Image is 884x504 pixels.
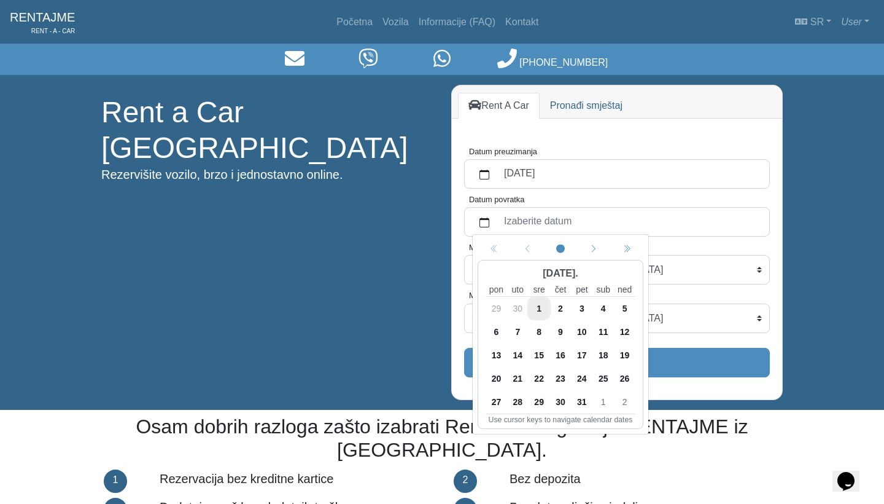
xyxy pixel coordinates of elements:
div: Calendar navigation [478,240,643,258]
div: četvrtak, 30. oktobar 2025. [550,390,572,414]
div: ponedeljak, 20. oktobar 2025. [486,367,507,390]
span: 23 [551,369,570,388]
span: 31 [572,392,592,412]
span: 18 [594,345,613,365]
span: RENT - A - CAR [10,26,75,36]
a: [PHONE_NUMBER] [497,57,608,68]
span: sr [810,17,824,27]
label: Izaberite datum [497,211,762,233]
div: subota, 11. oktobar 2025. [592,320,614,344]
div: Bez depozita [500,467,792,495]
small: subota [592,283,614,296]
div: petak, 24. oktobar 2025. [571,367,592,390]
span: 2 [551,299,570,318]
div: ponedeljak, 6. oktobar 2025. [486,320,507,344]
button: Next month [577,240,610,258]
span: 21 [508,369,527,388]
a: Početna [331,10,378,34]
small: sreda [529,283,550,296]
div: četvrtak, 16. oktobar 2025. [550,344,572,367]
span: 25 [594,369,613,388]
h1: Rent a Car [GEOGRAPHIC_DATA] [101,95,433,165]
div: nedelja, 2. novembar 2025. [614,390,635,414]
span: 24 [572,369,592,388]
div: utorak, 7. oktobar 2025. [507,320,529,344]
span: 15 [529,345,549,365]
div: petak, 31. oktobar 2025. [571,390,592,414]
div: nedelja, 19. oktobar 2025. [614,344,635,367]
svg: chevron double left [622,245,631,254]
span: 29 [529,392,549,412]
div: nedelja, 12. oktobar 2025. [614,320,635,344]
label: [DATE] [497,163,762,185]
div: utorak, 28. oktobar 2025. [507,390,529,414]
a: Rent A Car [458,93,540,119]
span: 12 [615,322,635,342]
span: 1 [594,392,613,412]
button: calendar [472,211,497,233]
span: 20 [486,369,506,388]
span: 5 [615,299,635,318]
svg: calendar [479,218,489,227]
a: Vozila [378,10,414,34]
a: Pronađi smještaj [540,93,633,119]
div: petak, 3. oktobar 2025. [571,297,592,320]
div: utorak, 30. septembar 2025. [507,297,529,320]
div: subota, 18. oktobar 2025. [592,344,614,367]
small: četvrtak [550,283,572,296]
span: 11 [594,322,613,342]
div: Rezervacija bez kreditne kartice [150,467,442,495]
svg: calendar [479,170,489,179]
svg: circle fill [556,245,565,254]
label: Mjesto povratka [469,289,524,301]
h2: Osam dobrih razloga zašto izabrati Rent a Car agenciju RENTAJME iz [GEOGRAPHIC_DATA]. [101,415,783,462]
small: utorak [507,283,529,296]
span: 9 [551,322,570,342]
span: 22 [529,369,549,388]
small: nedelja [614,283,635,296]
div: sreda, 15. oktobar 2025. [529,344,550,367]
svg: chevron left [589,245,598,254]
span: [PHONE_NUMBER] [519,57,608,68]
div: utorak, 21. oktobar 2025. [507,367,529,390]
span: 6 [486,322,506,342]
span: 27 [486,392,506,412]
button: Next year [610,240,643,258]
em: User [841,17,862,27]
span: 14 [508,345,527,365]
label: Mjesto preuzimanja [469,242,537,253]
div: četvrtak, 23. oktobar 2025. [550,367,572,390]
span: 13 [486,345,506,365]
span: 2 [615,392,635,412]
span: 28 [508,392,527,412]
small: ponedeljak [486,283,507,296]
div: ponedeljak, 29. septembar 2025. [486,297,507,320]
div: Use cursor keys to navigate calendar dates [486,414,635,425]
small: petak [571,283,592,296]
label: Datum preuzimanja [469,146,537,157]
div: sreda, 22. oktobar 2025. [529,367,550,390]
a: User [836,10,874,34]
div: subota, 4. oktobar 2025. [592,297,614,320]
div: sreda, 29. oktobar 2025. [529,390,550,414]
div: nedelja, 26. oktobar 2025. [614,367,635,390]
div: subota, 1. novembar 2025. [592,390,614,414]
span: 7 [508,322,527,342]
a: Informacije (FAQ) [414,10,500,34]
div: 1 [104,470,127,493]
div: ponedeljak, 27. oktobar 2025. [486,390,507,414]
div: nedelja, 5. oktobar 2025. [614,297,635,320]
div: sreda, 8. oktobar 2025. [529,320,550,344]
a: sr [790,10,836,34]
div: utorak, 14. oktobar 2025. [507,344,529,367]
span: 8 [529,322,549,342]
a: RENTAJMERENT - A - CAR [10,5,75,39]
span: 16 [551,345,570,365]
div: četvrtak, 2. oktobar 2025. [550,297,572,320]
span: 17 [572,345,592,365]
span: 30 [551,392,570,412]
button: Current month [544,240,577,258]
p: Rezervišite vozilo, brzo i jednostavno online. [101,165,433,184]
span: 4 [594,299,613,318]
span: 26 [615,369,635,388]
